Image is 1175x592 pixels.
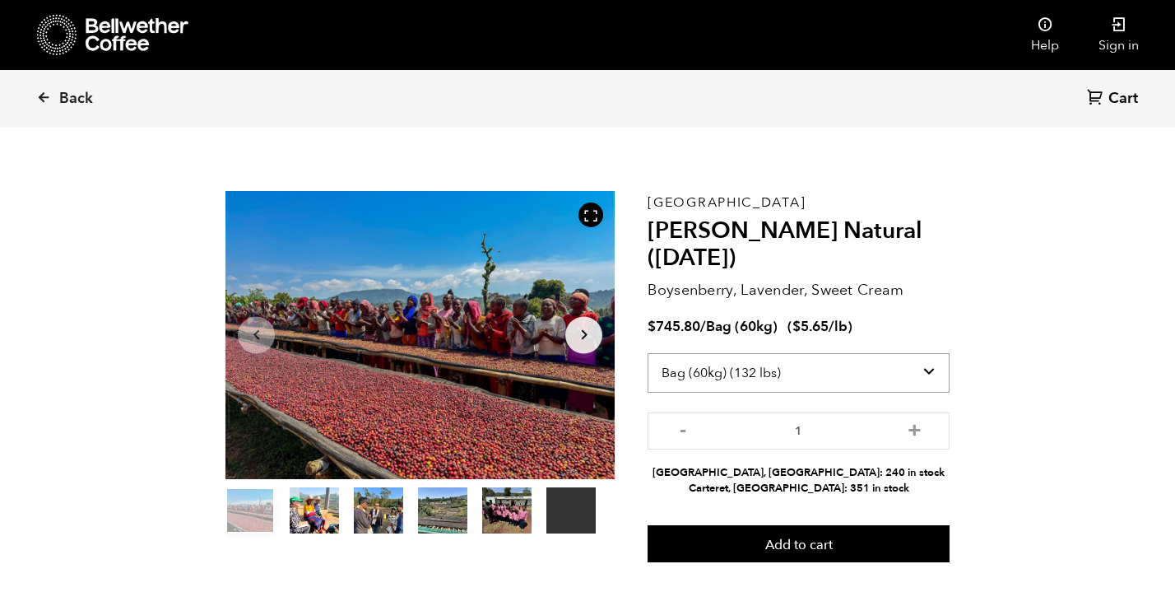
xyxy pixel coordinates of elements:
video: Your browser does not support the video tag. [546,487,596,534]
span: / [700,317,706,336]
h2: [PERSON_NAME] Natural ([DATE]) [648,217,950,273]
bdi: 745.80 [648,317,700,336]
li: [GEOGRAPHIC_DATA], [GEOGRAPHIC_DATA]: 240 in stock [648,465,950,481]
a: Cart [1087,88,1142,110]
p: Boysenberry, Lavender, Sweet Cream [648,279,950,301]
span: Bag (60kg) [706,317,778,336]
button: - [672,421,693,437]
bdi: 5.65 [792,317,829,336]
span: $ [648,317,656,336]
span: Cart [1108,89,1138,109]
span: /lb [829,317,848,336]
span: Back [59,89,93,109]
li: Carteret, [GEOGRAPHIC_DATA]: 351 in stock [648,481,950,496]
button: + [904,421,925,437]
span: ( ) [787,317,852,336]
span: $ [792,317,801,336]
button: Add to cart [648,525,950,563]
